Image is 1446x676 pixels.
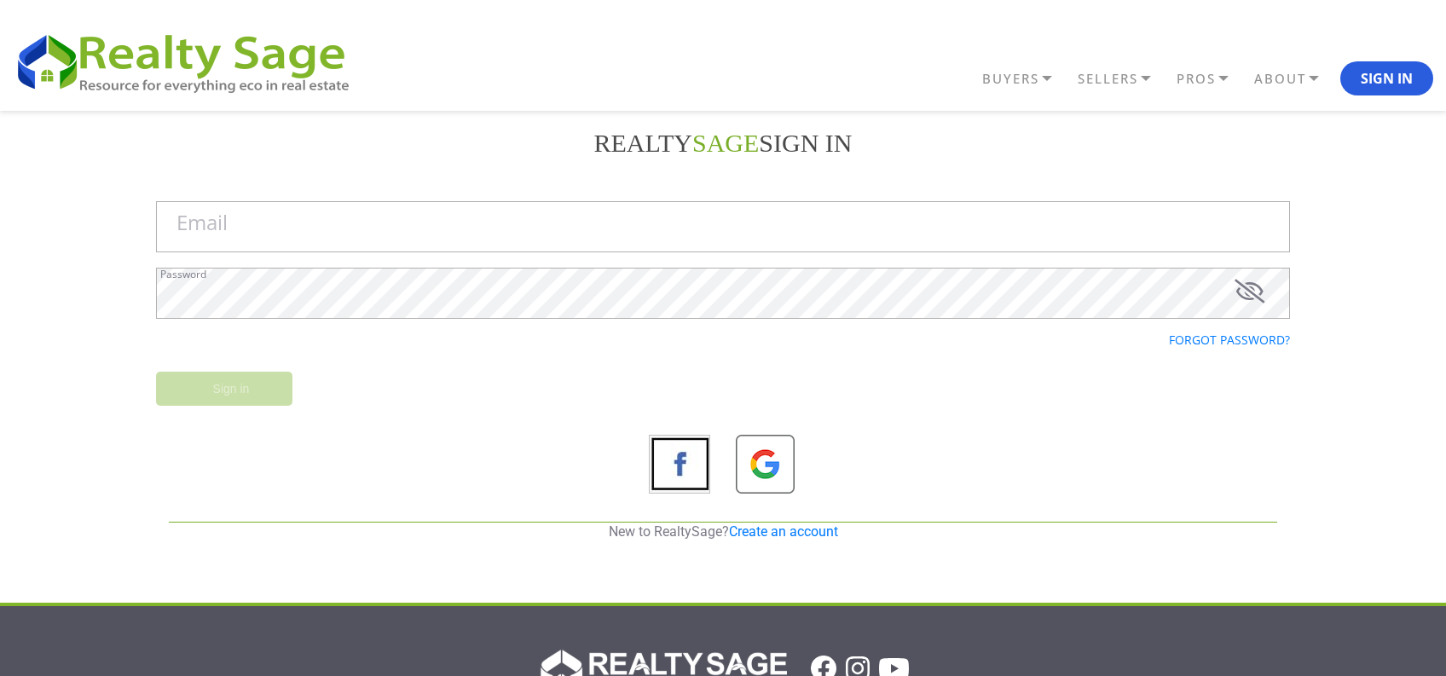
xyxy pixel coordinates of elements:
[1250,64,1340,94] a: ABOUT
[176,212,228,233] label: Email
[1340,61,1433,95] button: Sign In
[1073,64,1172,94] a: SELLERS
[729,523,838,540] a: Create an account
[160,269,206,280] label: Password
[978,64,1073,94] a: BUYERS
[156,128,1290,159] h2: REALTY Sign in
[1169,332,1290,348] a: Forgot password?
[13,27,367,95] img: REALTY SAGE
[1172,64,1250,94] a: PROS
[169,523,1277,541] p: New to RealtySage?
[692,129,759,157] font: SAGE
